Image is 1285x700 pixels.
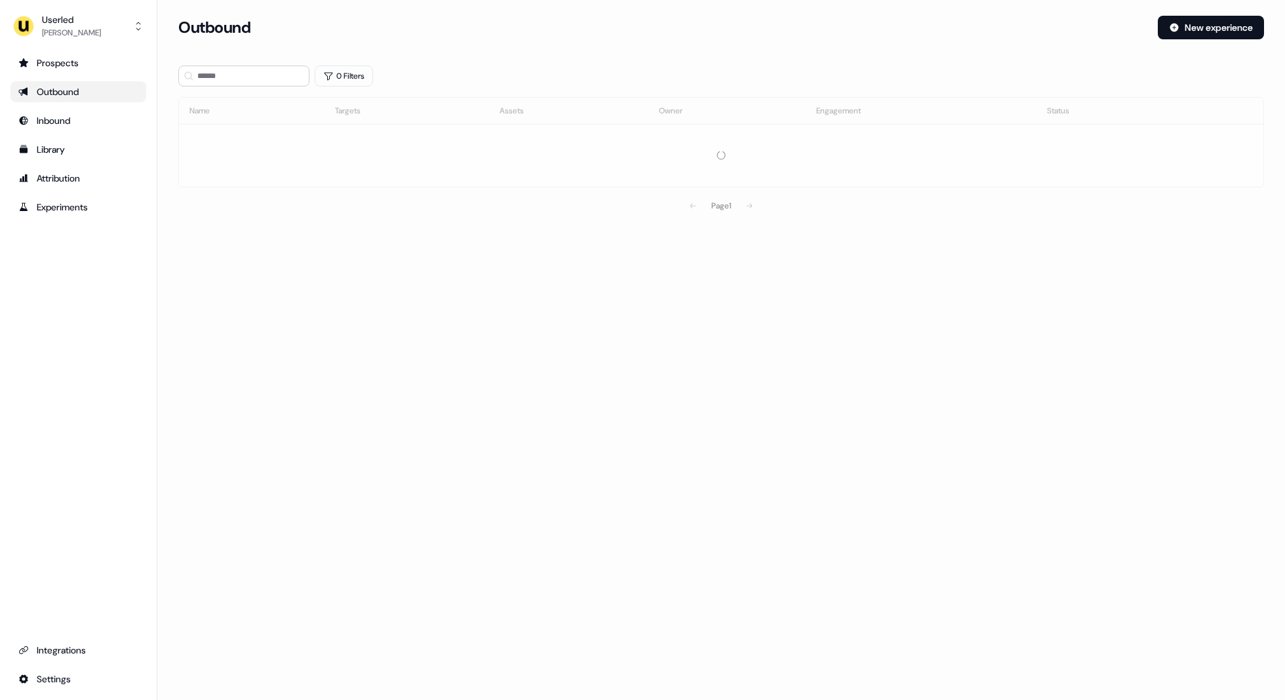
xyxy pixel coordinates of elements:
a: Go to experiments [10,197,146,218]
a: Go to integrations [10,669,146,690]
a: Go to Inbound [10,110,146,131]
a: Go to integrations [10,640,146,661]
div: [PERSON_NAME] [42,26,101,39]
div: Integrations [18,644,138,657]
a: Go to outbound experience [10,81,146,102]
div: Inbound [18,114,138,127]
button: 0 Filters [315,66,373,87]
button: New experience [1158,16,1264,39]
div: Settings [18,672,138,686]
a: Go to prospects [10,52,146,73]
div: Attribution [18,172,138,185]
div: Experiments [18,201,138,214]
div: Library [18,143,138,156]
h3: Outbound [178,18,250,37]
a: Go to attribution [10,168,146,189]
button: Userled[PERSON_NAME] [10,10,146,42]
a: Go to templates [10,139,146,160]
div: Userled [42,13,101,26]
div: Outbound [18,85,138,98]
div: Prospects [18,56,138,69]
